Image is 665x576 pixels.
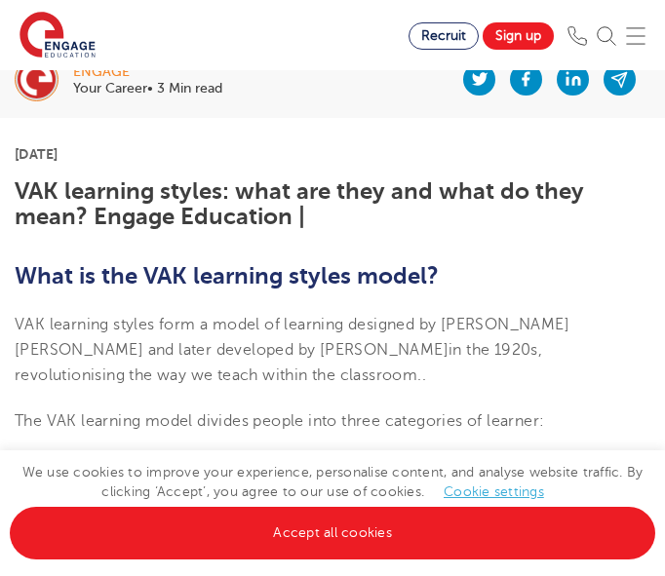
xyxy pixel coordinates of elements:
[15,262,439,289] b: What is the VAK learning styles model?
[597,26,616,46] img: Search
[626,26,645,46] img: Mobile Menu
[421,28,466,43] span: Recruit
[567,26,587,46] img: Phone
[15,412,544,430] span: The VAK learning model divides people into three categories of learner:
[20,12,96,60] img: Engage Education
[73,65,222,79] div: engage
[15,147,650,161] p: [DATE]
[10,507,655,559] a: Accept all cookies
[73,82,222,96] p: Your Career• 3 Min read
[483,22,554,50] a: Sign up
[15,316,569,385] span: VAK learning styles form a model of learning designed by [PERSON_NAME] [PERSON_NAME] and later de...
[444,484,544,499] a: Cookie settings
[15,178,650,230] h1: VAK learning styles: what are they and what do they mean? Engage Education |
[409,22,479,50] a: Recruit
[10,465,655,540] span: We use cookies to improve your experience, personalise content, and analyse website traffic. By c...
